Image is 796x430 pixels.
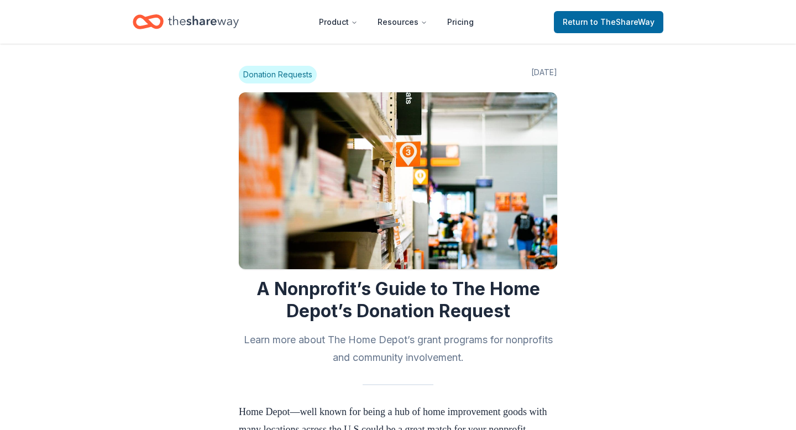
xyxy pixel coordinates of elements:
a: Returnto TheShareWay [554,11,663,33]
button: Resources [369,11,436,33]
a: Home [133,9,239,35]
span: [DATE] [531,66,557,83]
h1: A Nonprofit’s Guide to The Home Depot’s Donation Request [239,278,557,322]
a: Pricing [438,11,483,33]
button: Product [310,11,366,33]
span: to TheShareWay [590,17,654,27]
nav: Main [310,9,483,35]
h2: Learn more about The Home Depot’s grant programs for nonprofits and community involvement. [239,331,557,366]
span: Donation Requests [239,66,317,83]
img: Image for A Nonprofit’s Guide to The Home Depot’s Donation Request [239,92,557,269]
span: Return [563,15,654,29]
